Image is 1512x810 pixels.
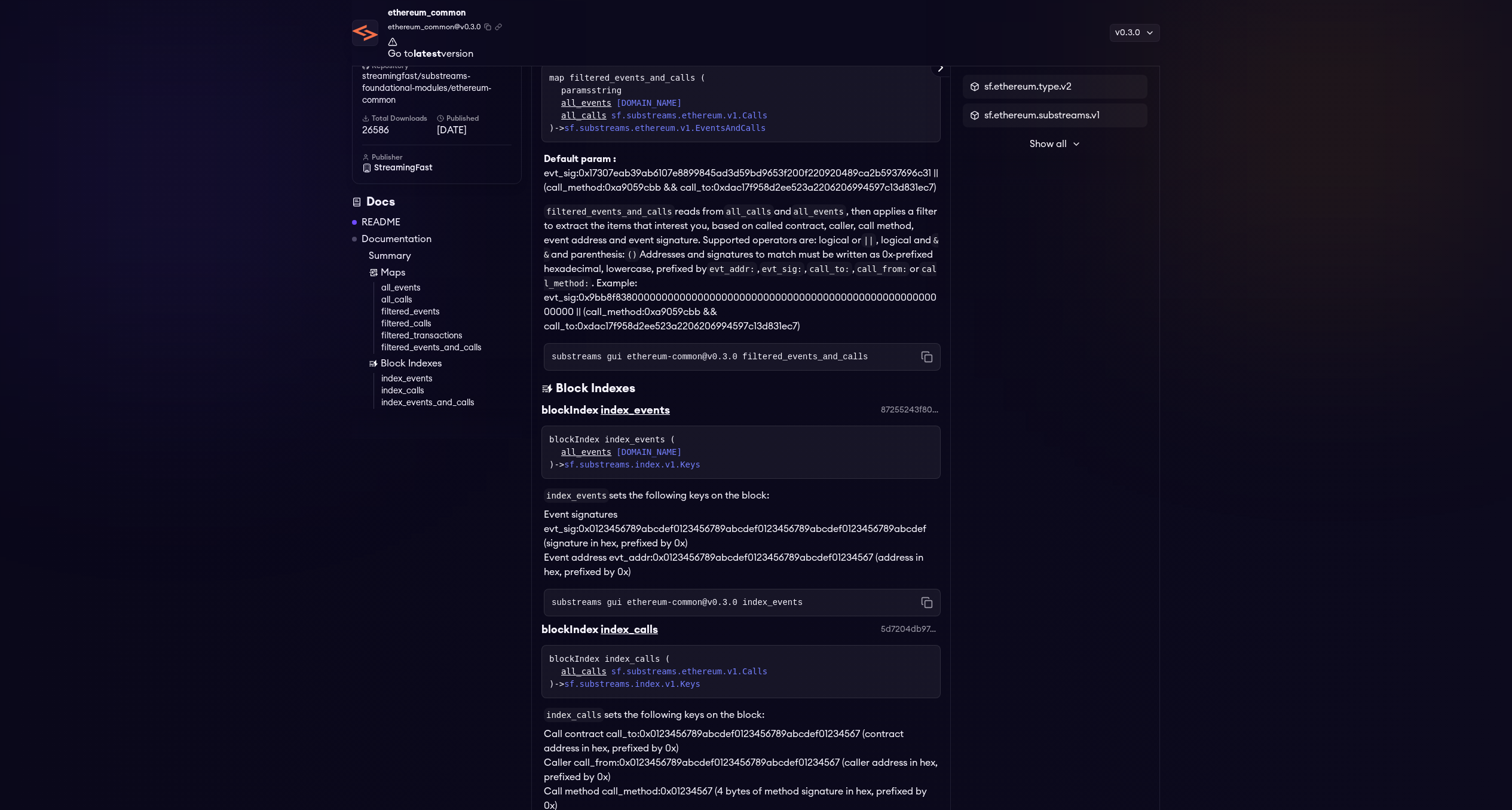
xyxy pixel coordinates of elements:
code: all_calls [724,204,774,219]
span: evt_sig:0x17307eab39ab6107e8899845ad3d59bd9653f200f220920489ca2b5937696c31 || (call_method:0xa905... [544,169,938,192]
a: all_calls [561,109,607,122]
strong: latest [414,49,441,59]
img: Map icon [369,268,378,277]
code: all_events [791,204,846,219]
code: index_calls [544,708,604,722]
div: Docs [352,194,522,210]
a: index_events_and_calls [381,397,522,409]
a: README [362,215,400,230]
a: all_events [561,446,611,459]
div: blockIndex [541,402,598,418]
code: call_method: [544,262,936,291]
a: all_calls [381,294,522,306]
div: blockIndex [541,621,598,638]
a: Maps [369,265,522,280]
li: Event address evt_addr:0x0123456789abcdef0123456789abcdef01234567 (address in hex, prefixed by 0x) [544,551,941,579]
a: Go tolatestversion [388,37,502,59]
code: substreams gui ethereum-common@v0.3.0 index_events [552,597,803,609]
a: Summary [369,249,522,263]
code: && [544,233,938,262]
button: Copy .spkg link to clipboard [495,23,502,30]
div: index_calls [601,621,658,638]
li: Caller call_from:0x0123456789abcdef0123456789abcdef01234567 (caller address in hex, prefixed by 0x) [544,756,941,784]
a: all_calls [561,665,607,678]
img: Block Indexes icon [541,380,553,397]
code: call_from: [855,262,910,276]
div: blockIndex index_calls ( ) [549,653,933,690]
button: Copy package name and version [484,23,491,30]
div: blockIndex index_events ( ) [549,433,933,471]
img: Package Logo [353,20,378,45]
code: evt_addr: [707,262,757,276]
li: Call contract call_to:0x0123456789abcdef0123456789abcdef01234567 (contract address in hex, prefix... [544,727,941,756]
span: StreamingFast [374,162,433,174]
code: || [861,233,876,247]
span: 26586 [362,123,437,137]
div: 87255243f80f5d4755cd826ec57bf70696a4d7b6 [881,404,941,416]
a: sf.substreams.ethereum.v1.EventsAndCalls [564,123,766,133]
a: sf.substreams.index.v1.Keys [564,679,700,689]
a: Block Indexes [369,356,522,371]
div: paramsstring [561,84,933,97]
a: StreamingFast [362,162,512,174]
a: all_events [381,282,522,294]
span: -> [554,460,700,469]
a: filtered_events_and_calls [381,342,522,354]
div: ethereum_common [388,5,502,22]
b: Default param : [544,154,616,164]
span: sf.ethereum.substreams.v1 [984,108,1100,123]
a: filtered_transactions [381,330,522,342]
span: [DATE] [437,123,512,137]
span: Show all [1030,137,1067,151]
h6: Published [437,114,512,123]
code: filtered_events_and_calls [544,204,675,219]
div: Block Indexes [556,380,635,397]
span: sf.ethereum.type.v2 [984,80,1072,94]
a: filtered_events [381,306,522,318]
span: -> [554,123,766,133]
code: index_events [544,488,609,503]
button: Copy command to clipboard [921,351,933,363]
img: Block Index icon [369,359,378,368]
a: [DOMAIN_NAME] [616,446,682,459]
a: [DOMAIN_NAME] [616,97,682,109]
a: all_events [561,97,611,109]
h6: Total Downloads [362,114,437,123]
code: call_to: [807,262,852,276]
button: Show all [963,132,1147,156]
div: map filtered_events_and_calls ( ) [549,72,933,135]
p: sets the following keys on the block: [544,488,941,503]
a: index_calls [381,385,522,397]
div: index_events [601,402,670,418]
div: v0.3.0 [1110,24,1160,42]
code: substreams gui ethereum-common@v0.3.0 filtered_events_and_calls [552,351,868,363]
span: -> [554,679,700,689]
button: Copy command to clipboard [921,597,933,609]
a: sf.substreams.ethereum.v1.Calls [611,109,767,122]
li: Event signatures evt_sig:0x0123456789abcdef0123456789abcdef0123456789abcdef0123456789abcdef (sign... [544,508,941,551]
div: 5d7204db974da4bb8cea5f7582f0d4a412332acd [881,623,941,635]
a: filtered_calls [381,318,522,330]
span: ethereum_common@v0.3.0 [388,22,480,32]
code: evt_sig: [760,262,804,276]
a: sf.substreams.ethereum.v1.Calls [611,665,767,678]
a: streamingfast/substreams-foundational-modules/ethereum-common [362,71,512,106]
p: reads from and , then applies a filter to extract the items that interest you, based on called co... [544,204,941,334]
code: () [625,247,639,262]
h6: Publisher [362,152,512,162]
a: sf.substreams.index.v1.Keys [564,460,700,469]
a: Documentation [362,232,431,246]
a: index_events [381,373,522,385]
p: sets the following keys on the block: [544,708,941,722]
